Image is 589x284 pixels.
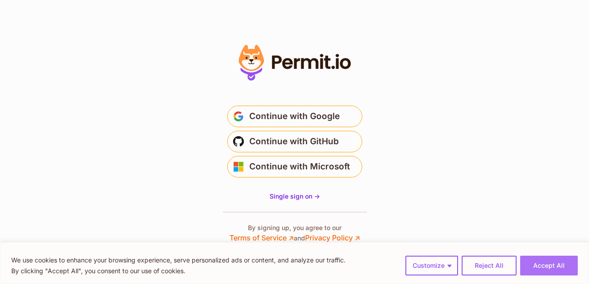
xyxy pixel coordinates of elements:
button: Continue with Google [227,106,362,127]
p: By clicking "Accept All", you consent to our use of cookies. [11,266,346,276]
span: Continue with GitHub [249,134,339,149]
button: Reject All [462,256,517,275]
button: Continue with Microsoft [227,156,362,177]
p: By signing up, you agree to our and [229,223,360,243]
a: Terms of Service ↗ [229,233,294,242]
button: Customize [405,256,458,275]
button: Continue with GitHub [227,131,362,152]
a: Single sign on -> [270,192,320,201]
span: Single sign on -> [270,192,320,200]
a: Privacy Policy ↗ [305,233,360,242]
span: Continue with Microsoft [249,160,350,174]
p: We use cookies to enhance your browsing experience, serve personalized ads or content, and analyz... [11,255,346,266]
button: Accept All [520,256,578,275]
span: Continue with Google [249,109,340,124]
